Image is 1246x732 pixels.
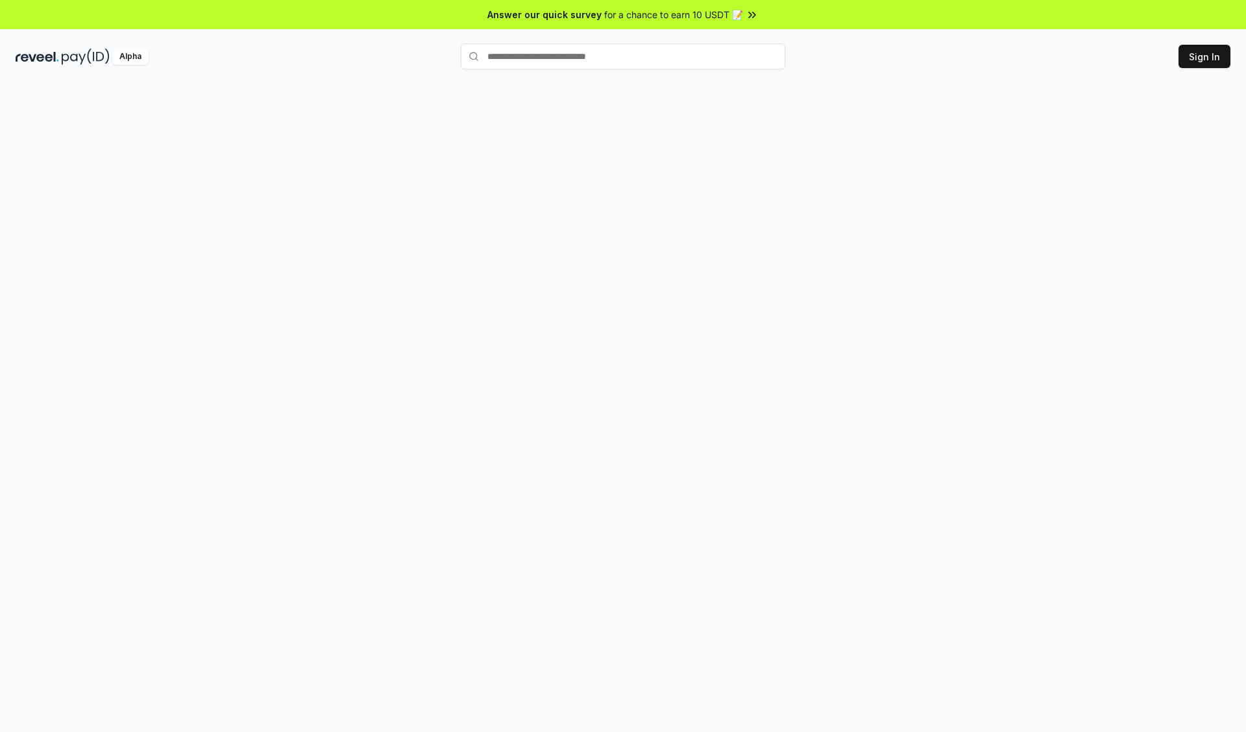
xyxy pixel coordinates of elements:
span: Answer our quick survey [487,8,602,21]
img: pay_id [62,49,110,65]
span: for a chance to earn 10 USDT 📝 [604,8,743,21]
button: Sign In [1179,45,1230,68]
img: reveel_dark [16,49,59,65]
div: Alpha [112,49,149,65]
